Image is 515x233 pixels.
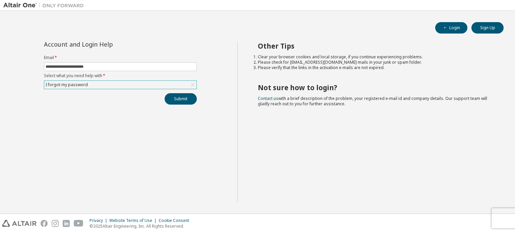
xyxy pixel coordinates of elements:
[44,55,197,60] label: Email
[258,96,278,101] a: Contact us
[258,65,492,70] li: Please verify that the links in the activation e-mails are not expired.
[45,81,89,89] div: I forgot my password
[63,220,70,227] img: linkedin.svg
[258,54,492,60] li: Clear your browser cookies and local storage, if you continue experiencing problems.
[74,220,83,227] img: youtube.svg
[471,22,504,34] button: Sign Up
[44,81,196,89] div: I forgot my password
[159,218,193,223] div: Cookie Consent
[109,218,159,223] div: Website Terms of Use
[3,2,87,9] img: Altair One
[258,42,492,50] h2: Other Tips
[2,220,37,227] img: altair_logo.svg
[435,22,467,34] button: Login
[41,220,48,227] img: facebook.svg
[165,93,197,105] button: Submit
[44,73,197,78] label: Select what you need help with
[90,223,193,229] p: © 2025 Altair Engineering, Inc. All Rights Reserved.
[44,42,166,47] div: Account and Login Help
[90,218,109,223] div: Privacy
[258,60,492,65] li: Please check for [EMAIL_ADDRESS][DOMAIN_NAME] mails in your junk or spam folder.
[258,83,492,92] h2: Not sure how to login?
[52,220,59,227] img: instagram.svg
[258,96,487,107] span: with a brief description of the problem, your registered e-mail id and company details. Our suppo...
